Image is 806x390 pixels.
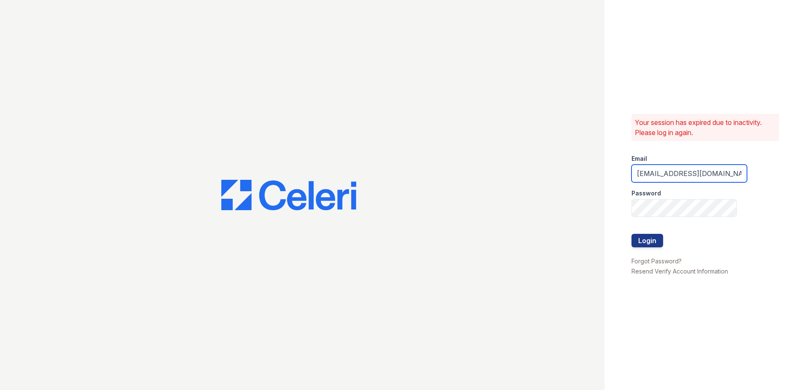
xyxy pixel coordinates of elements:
p: Your session has expired due to inactivity. Please log in again. [635,117,776,138]
label: Email [631,154,647,163]
img: CE_Logo_Blue-a8612792a0a2168367f1c8372b55b34899dd931a85d93a1a3d3e32e68fde9ad4.png [221,180,356,210]
a: Resend Verify Account Information [631,268,728,275]
a: Forgot Password? [631,257,682,265]
button: Login [631,234,663,247]
label: Password [631,189,661,198]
